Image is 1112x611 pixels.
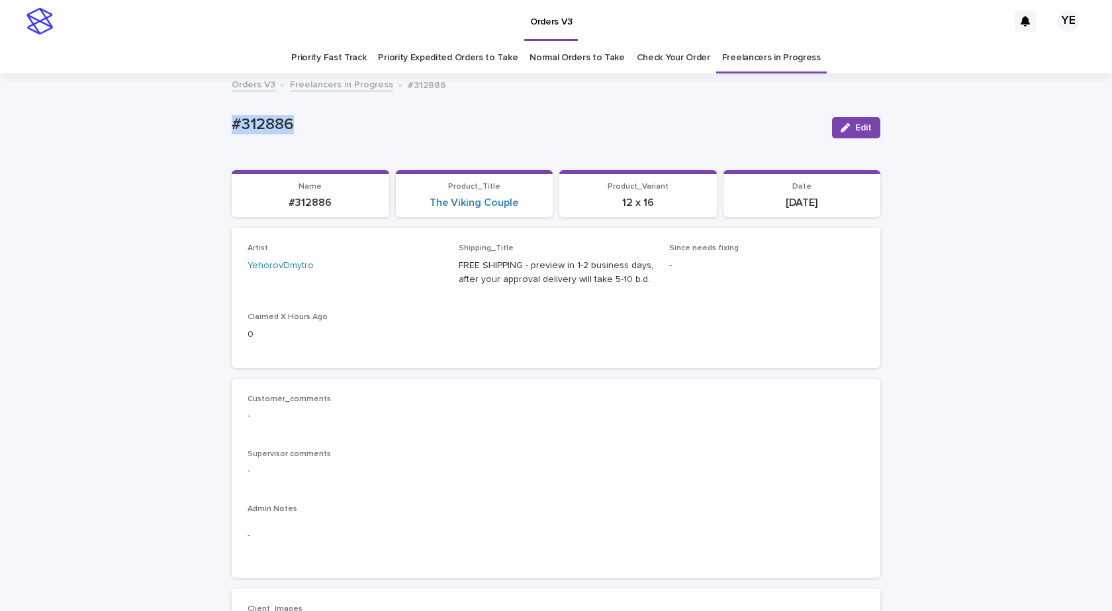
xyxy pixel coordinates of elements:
p: [DATE] [731,197,873,209]
a: Orders V3 [232,76,275,91]
button: Edit [832,117,880,138]
a: Check Your Order [637,42,710,73]
p: - [248,409,864,423]
p: #312886 [240,197,381,209]
a: Priority Expedited Orders to Take [378,42,518,73]
span: Product_Title [448,183,500,191]
p: - [248,528,864,542]
span: Since needs fixing [669,244,739,252]
a: Normal Orders to Take [530,42,625,73]
div: YE [1058,11,1079,32]
p: - [669,259,864,273]
a: YehorovDmytro [248,259,314,273]
span: Supervisor comments [248,450,331,458]
span: Claimed X Hours Ago [248,313,328,321]
a: The Viking Couple [430,197,518,209]
span: Edit [855,123,872,132]
span: Artist [248,244,268,252]
p: #312886 [408,77,446,91]
span: Date [792,183,811,191]
p: - [248,464,864,478]
p: #312886 [232,115,821,134]
a: Priority Fast Track [291,42,366,73]
img: stacker-logo-s-only.png [26,8,53,34]
a: Freelancers in Progress [722,42,821,73]
span: Customer_comments [248,395,331,403]
a: Freelancers in Progress [290,76,393,91]
span: Name [299,183,322,191]
p: 0 [248,328,443,342]
span: Product_Variant [608,183,669,191]
span: Admin Notes [248,505,297,513]
p: FREE SHIPPING - preview in 1-2 business days, after your approval delivery will take 5-10 b.d. [459,259,654,287]
p: 12 x 16 [567,197,709,209]
span: Shipping_Title [459,244,514,252]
